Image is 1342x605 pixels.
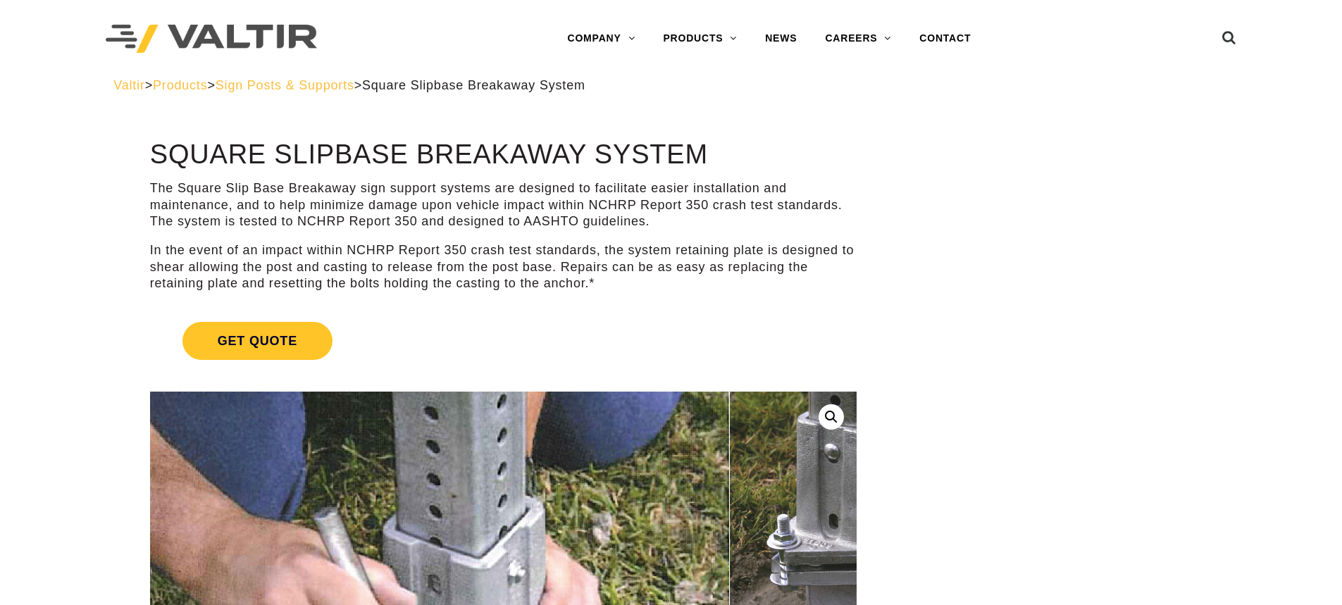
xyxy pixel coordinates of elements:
a: Valtir [113,78,144,92]
p: The Square Slip Base Breakaway sign support systems are designed to facilitate easier installatio... [150,180,857,230]
a: PRODUCTS [649,25,751,53]
a: Sign Posts & Supports [216,78,354,92]
a: NEWS [751,25,811,53]
p: In the event of an impact within NCHRP Report 350 crash test standards, the system retaining plat... [150,242,857,292]
div: > > > [113,77,1229,94]
a: CAREERS [811,25,905,53]
h1: Square Slipbase Breakaway System [150,140,857,170]
a: COMPANY [553,25,649,53]
a: CONTACT [905,25,985,53]
img: Valtir [106,25,317,54]
a: Products [153,78,207,92]
span: Get Quote [182,322,333,360]
a: Get Quote [150,305,857,377]
span: Square Slipbase Breakaway System [362,78,585,92]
